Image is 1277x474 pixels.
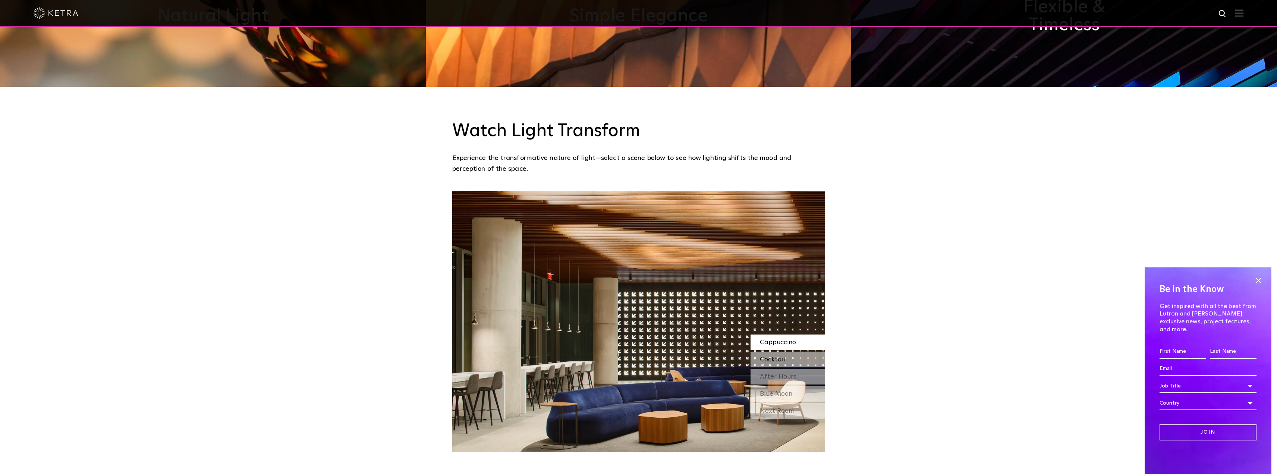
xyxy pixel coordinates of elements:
[760,373,796,380] span: After Hours
[1160,424,1256,440] input: Join
[1160,396,1256,410] div: Country
[34,7,78,19] img: ketra-logo-2019-white
[1160,362,1256,376] input: Email
[1235,9,1243,16] img: Hamburger%20Nav.svg
[1160,379,1256,393] div: Job Title
[760,356,785,363] span: Cocktail
[760,390,792,397] span: Blue Moon
[751,403,825,419] div: Next Room
[452,191,825,452] img: SS_SXSW_Desktop_Cool
[1160,345,1206,359] input: First Name
[1160,302,1256,333] p: Get inspired with all the best from Lutron and [PERSON_NAME]: exclusive news, project features, a...
[760,339,796,346] span: Cappuccino
[1218,9,1227,19] img: search icon
[452,153,821,174] p: Experience the transformative nature of light—select a scene below to see how lighting shifts the...
[1210,345,1256,359] input: Last Name
[452,120,825,142] h3: Watch Light Transform
[1160,282,1256,296] h4: Be in the Know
